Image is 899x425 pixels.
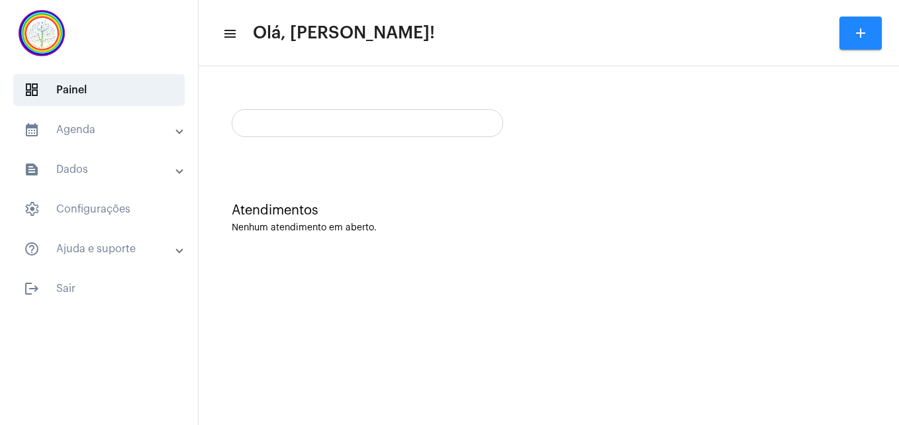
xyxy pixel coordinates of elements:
[13,193,185,225] span: Configurações
[232,223,866,233] div: Nenhum atendimento em aberto.
[232,203,866,218] div: Atendimentos
[8,154,198,185] mat-expansion-panel-header: sidenav iconDados
[24,281,40,297] mat-icon: sidenav icon
[253,23,435,44] span: Olá, [PERSON_NAME]!
[24,201,40,217] span: sidenav icon
[11,7,73,60] img: c337f8d0-2252-6d55-8527-ab50248c0d14.png
[24,82,40,98] span: sidenav icon
[13,273,185,305] span: Sair
[853,25,869,41] mat-icon: add
[13,74,185,106] span: Painel
[24,162,177,177] mat-panel-title: Dados
[24,241,40,257] mat-icon: sidenav icon
[8,233,198,265] mat-expansion-panel-header: sidenav iconAjuda e suporte
[222,26,236,42] mat-icon: sidenav icon
[24,122,177,138] mat-panel-title: Agenda
[24,241,177,257] mat-panel-title: Ajuda e suporte
[24,162,40,177] mat-icon: sidenav icon
[8,114,198,146] mat-expansion-panel-header: sidenav iconAgenda
[24,122,40,138] mat-icon: sidenav icon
